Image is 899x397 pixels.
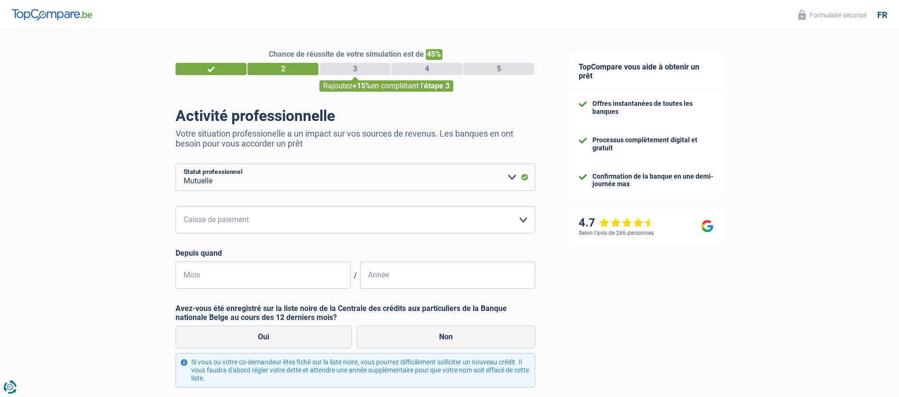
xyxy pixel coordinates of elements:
[463,63,534,75] div: 5
[12,9,92,20] img: TopCompare Logo
[424,81,449,90] span: étape 3
[176,326,352,348] label: Oui
[391,63,462,75] div: 4
[176,353,535,387] div: Si vous ou votre co-demandeur êtes fiché sur la liste noire, vous pourrez difficilement sollicite...
[592,136,714,152] div: Processus complètement digital et gratuit
[592,173,714,189] div: Confirmation de la banque en une demi-journée max
[357,326,536,348] label: Non
[569,53,723,90] div: TopCompare vous aide à obtenir un prêt
[351,271,360,280] span: /
[426,49,442,60] span: 45%
[269,50,424,59] span: Chance de réussite de votre simulation est de
[579,216,655,230] div: 4.7
[176,107,535,125] h1: Activité professionnelle
[353,81,371,90] span: +15%
[793,7,873,23] button: Formulaire sécurisé
[877,10,887,20] div: fr
[319,80,453,92] div: Rajoutez en complétant l'
[176,63,247,75] div: 1
[360,261,535,289] input: AAAA
[579,230,654,236] div: Selon l’avis de 266 personnes
[176,304,535,322] label: Avez-vous été enregistré sur la liste noire de la Centrale des crédits aux particuliers de la Ban...
[176,249,535,258] label: Depuis quand
[247,63,318,75] div: 2
[176,129,535,148] p: Votre situation professionelle a un impact sur vos sources de revenus. Les banques en ont besoin ...
[319,63,390,75] div: 3
[592,100,714,116] div: Offres instantanées de toutes les banques
[176,261,351,289] input: MM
